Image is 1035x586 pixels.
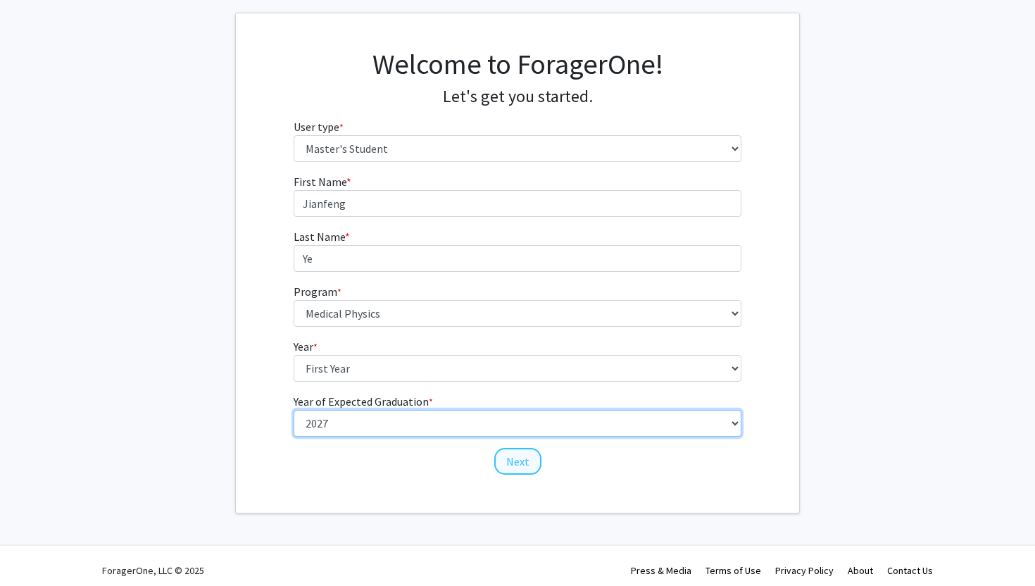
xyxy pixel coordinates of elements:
iframe: Chat [11,523,60,575]
a: Contact Us [887,564,933,577]
a: About [848,564,873,577]
label: Year [294,338,318,355]
label: Program [294,283,341,300]
button: Next [494,448,541,475]
label: User type [294,118,344,135]
a: Press & Media [631,564,691,577]
a: Privacy Policy [775,564,834,577]
label: Year of Expected Graduation [294,393,433,410]
span: First Name [294,175,346,189]
h1: Welcome to ForagerOne! [294,47,742,81]
h4: Let's get you started. [294,87,742,107]
span: Last Name [294,230,345,244]
a: Terms of Use [705,564,761,577]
